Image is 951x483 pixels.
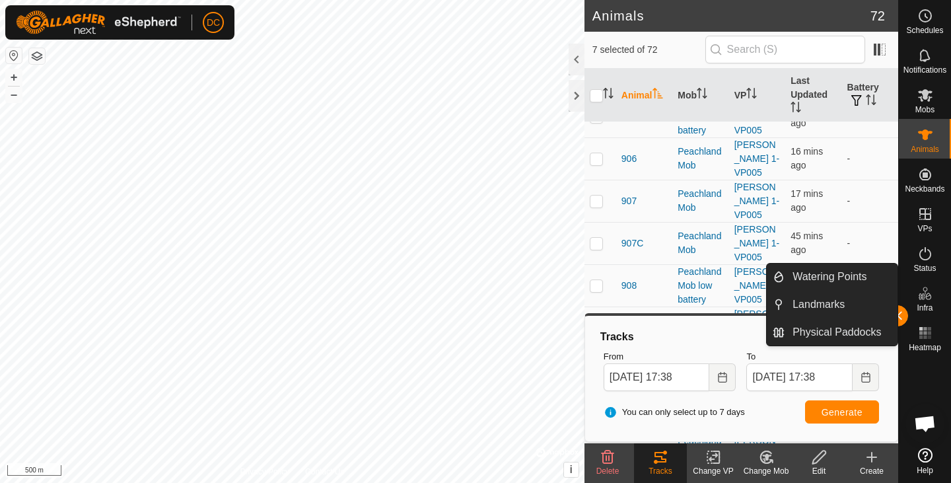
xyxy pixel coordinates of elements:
th: VP [729,69,785,122]
span: i [570,464,573,475]
span: 27 Sept 2025, 5:21 pm [791,146,823,170]
span: Notifications [903,66,946,74]
li: Landmarks [767,291,898,318]
p-sorticon: Activate to sort [652,90,663,100]
a: [PERSON_NAME] 1-VP005 [734,139,779,178]
span: Landmarks [792,297,845,313]
div: Tracks [634,465,687,477]
button: Choose Date [709,363,736,391]
button: Reset Map [6,48,22,63]
span: 27 Sept 2025, 4:52 pm [791,231,823,255]
a: Privacy Policy [240,466,289,478]
span: 906 [621,152,637,166]
a: Landmarks [785,291,898,318]
p-sorticon: Activate to sort [603,90,614,100]
span: Animals [911,145,939,153]
div: Tracks [598,329,884,345]
th: Battery [842,69,898,122]
th: Last Updated [785,69,841,122]
span: Delete [596,466,619,476]
div: Open chat [905,404,945,443]
button: Map Layers [29,48,45,64]
button: Generate [805,400,879,424]
span: 27 Sept 2025, 5:20 pm [791,188,823,213]
th: Mob [672,69,728,122]
span: Help [917,466,933,474]
a: Watering Points [785,264,898,290]
span: 72 [870,6,885,26]
li: Watering Points [767,264,898,290]
p-sorticon: Activate to sort [791,104,801,114]
span: 27 Sept 2025, 5:12 pm [791,442,823,466]
button: Choose Date [853,363,879,391]
div: Peachland Mob [678,229,723,257]
p-sorticon: Activate to sort [866,96,876,107]
span: 907 [621,194,637,208]
span: VPs [917,225,932,233]
a: [PERSON_NAME] 1-VP005 [734,309,779,347]
a: Physical Paddocks [785,319,898,346]
button: + [6,69,22,85]
li: Physical Paddocks [767,319,898,346]
label: To [746,350,879,363]
span: DC [207,16,220,30]
button: i [564,463,579,477]
span: Schedules [906,26,943,34]
span: Status [913,264,936,272]
label: From [604,350,736,363]
h2: Animals [592,8,870,24]
span: 7 selected of 72 [592,43,705,57]
p-sorticon: Activate to sort [697,90,707,100]
a: Contact Us [305,466,344,478]
a: [PERSON_NAME] 1-VP005 [734,266,779,305]
span: Heatmap [909,344,941,352]
img: Gallagher Logo [16,11,181,34]
div: Change VP [687,465,740,477]
th: Animal [616,69,672,122]
td: - [842,222,898,264]
span: Neckbands [905,185,944,193]
div: Create [845,465,898,477]
div: Change Mob [740,465,792,477]
a: Help [899,443,951,480]
span: 907C [621,237,643,250]
input: Search (S) [705,36,865,63]
a: [PERSON_NAME] 1-VP005 [734,182,779,220]
span: You can only select up to 7 days [604,406,745,419]
div: Edit [792,465,845,477]
a: [PERSON_NAME] 1-VP005 [734,224,779,262]
div: Peachland Mob [678,187,723,215]
span: Physical Paddocks [792,324,881,340]
span: Generate [822,407,863,418]
span: Watering Points [792,269,866,285]
span: Mobs [915,106,934,114]
span: 908 [621,279,637,293]
a: [PERSON_NAME] 1-VP005 [734,97,779,135]
div: Peachland Mob low battery [678,265,723,307]
p-sorticon: Activate to sort [746,90,757,100]
span: Infra [917,304,933,312]
button: – [6,87,22,102]
div: Peachland Mob [678,145,723,172]
td: - [842,137,898,180]
td: - [842,180,898,222]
